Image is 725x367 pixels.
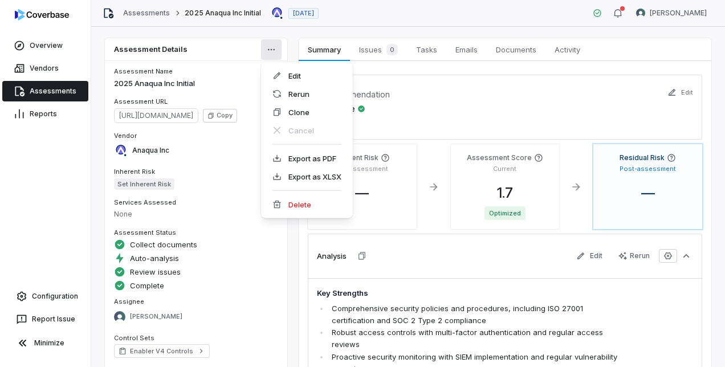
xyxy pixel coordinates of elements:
div: Clone [266,103,348,121]
div: Rerun [266,85,348,103]
div: Delete [266,195,348,214]
div: Export as XLSX [266,168,348,186]
div: Cancel [266,121,348,140]
div: Edit [266,67,348,85]
div: Export as PDF [266,149,348,168]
